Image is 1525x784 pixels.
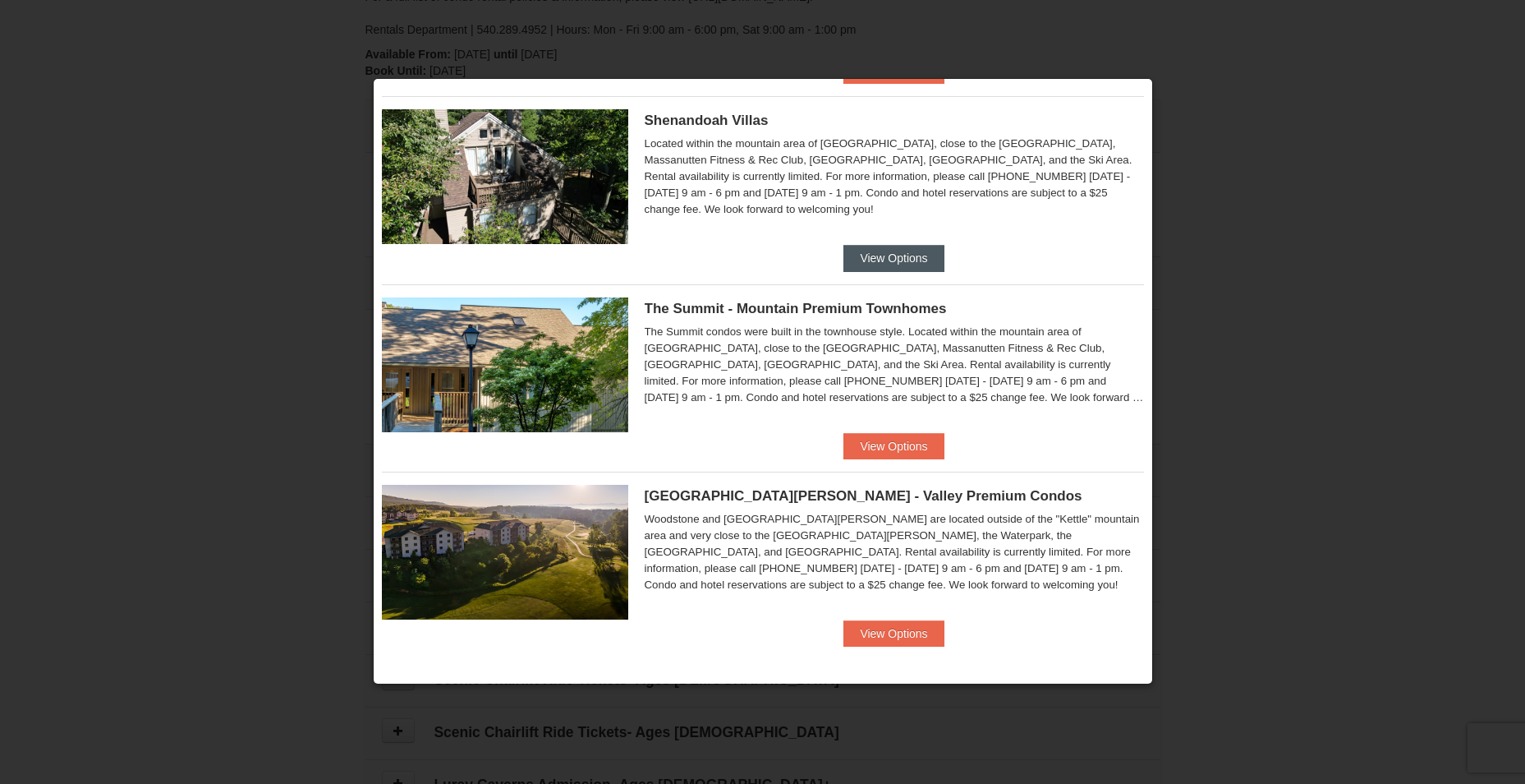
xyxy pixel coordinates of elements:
[843,245,944,271] button: View Options
[645,488,1082,504] span: [GEOGRAPHIC_DATA][PERSON_NAME] - Valley Premium Condos
[382,485,628,620] img: 19219041-4-ec11c166.jpg
[645,301,947,316] span: The Summit - Mountain Premium Townhomes
[843,620,944,647] button: View Options
[645,113,769,128] span: Shenandoah Villas
[645,511,1144,593] div: Woodstone and [GEOGRAPHIC_DATA][PERSON_NAME] are located outside of the "Kettle" mountain area an...
[843,433,944,459] button: View Options
[382,297,628,432] img: 19219034-1-0eee7e00.jpg
[645,324,1144,406] div: The Summit condos were built in the townhouse style. Located within the mountain area of [GEOGRAP...
[645,136,1144,218] div: Located within the mountain area of [GEOGRAPHIC_DATA], close to the [GEOGRAPHIC_DATA], Massanutte...
[382,109,628,244] img: 19219019-2-e70bf45f.jpg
